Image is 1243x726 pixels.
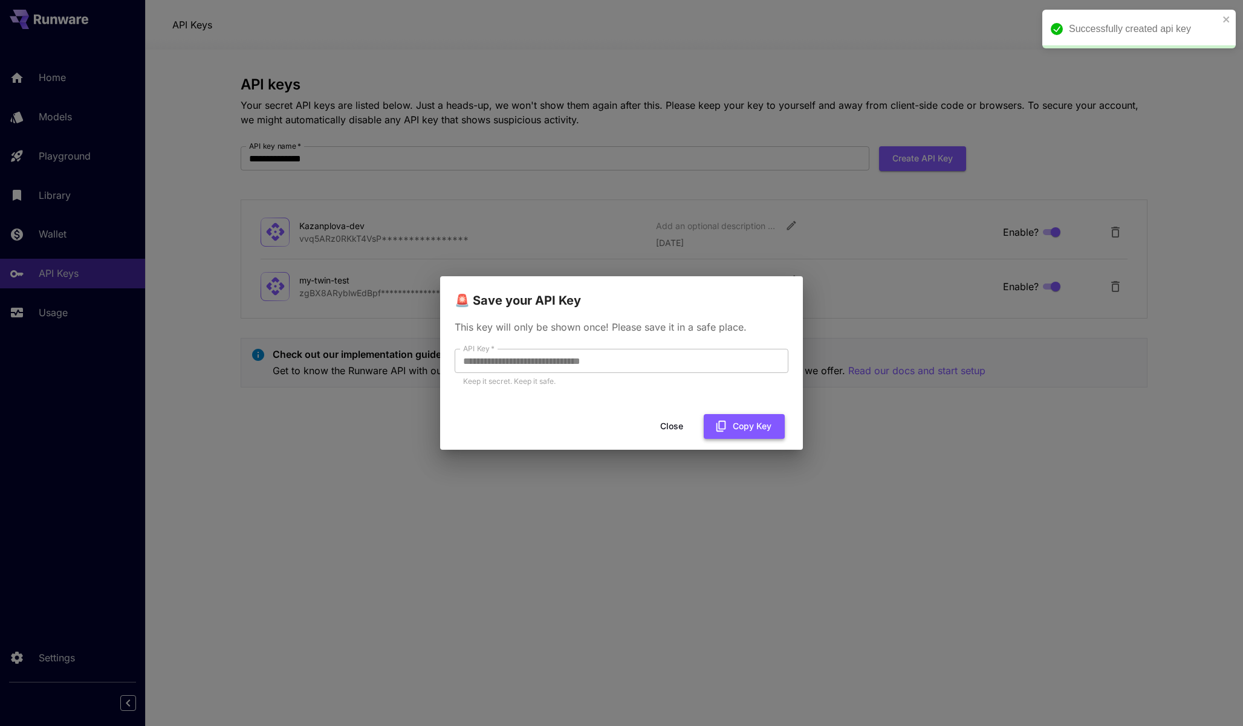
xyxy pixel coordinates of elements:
[463,375,780,387] p: Keep it secret. Keep it safe.
[704,414,785,439] button: Copy Key
[644,414,699,439] button: Close
[463,343,495,354] label: API Key
[1069,22,1219,36] div: Successfully created api key
[1222,15,1231,24] button: close
[440,276,803,310] h2: 🚨 Save your API Key
[455,320,788,334] p: This key will only be shown once! Please save it in a safe place.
